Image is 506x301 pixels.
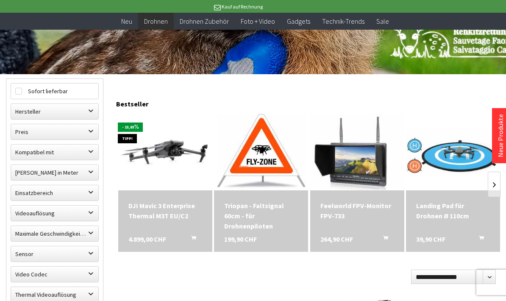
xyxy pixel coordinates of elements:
span: 39,90 CHF [416,234,445,244]
label: Video Codec [11,267,98,282]
button: In den Warenkorb [181,234,201,245]
span: Neu [121,17,132,25]
div: DJI Mavic 3 Enterprise Thermal M3T EU/C2 [128,201,202,221]
a: Drohnen [138,13,174,30]
span: 4.899,00 CHF [128,234,166,244]
button: In den Warenkorb [469,234,489,245]
label: Preis [11,124,98,139]
a: Technik-Trends [316,13,370,30]
label: Einsatzbereich [11,185,98,201]
a: Drohnen Zubehör [174,13,235,30]
img: Landing Pad für Drohnen Ø 110cm [406,128,500,177]
img: Feelworld FPV-Monitor FPV-733 [310,114,404,190]
img: DJI Mavic 3 Enterprise Thermal M3T EU/C2 [118,123,212,182]
span: Drohnen [144,17,168,25]
span: 264,90 CHF [320,234,353,244]
label: Sofort lieferbar [11,84,98,99]
span: Sale [376,17,389,25]
label: Kompatibel mit [11,145,98,160]
a: Foto + Video [235,13,281,30]
div: Triopan - Faltsignal 60cm - für Drohnenpiloten [224,201,298,231]
a: Neue Produkte [496,114,505,157]
a: Feelworld FPV-Monitor FPV-733 264,90 CHF In den Warenkorb [320,201,394,221]
button: In den Warenkorb [373,234,393,245]
a: Triopan - Faltsignal 60cm - für Drohnenpiloten 199,90 CHF [224,201,298,231]
a: Landing Pad für Drohnen Ø 110cm 39,90 CHF In den Warenkorb [416,201,490,221]
a: Neu [115,13,138,30]
div: Bestseller [116,91,500,112]
span: Gadgets [287,17,310,25]
a: DJI Mavic 3 Enterprise Thermal M3T EU/C2 4.899,00 CHF In den Warenkorb [128,201,202,221]
label: Maximale Geschwindigkeit in km/h [11,226,98,241]
label: Maximale Flughöhe in Meter [11,165,98,180]
span: Foto + Video [241,17,275,25]
div: Feelworld FPV-Monitor FPV-733 [320,201,394,221]
label: Sensor [11,246,98,262]
div: Landing Pad für Drohnen Ø 110cm [416,201,490,221]
a: Sale [370,13,395,30]
label: Videoauflösung [11,206,98,221]
span: Technik-Trends [322,17,364,25]
img: Triopan - Faltsignal 60cm - für Drohnenpiloten [217,114,306,190]
a: Gadgets [281,13,316,30]
span: Drohnen Zubehör [180,17,229,25]
label: Hersteller [11,104,98,119]
span: 199,90 CHF [224,234,257,244]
